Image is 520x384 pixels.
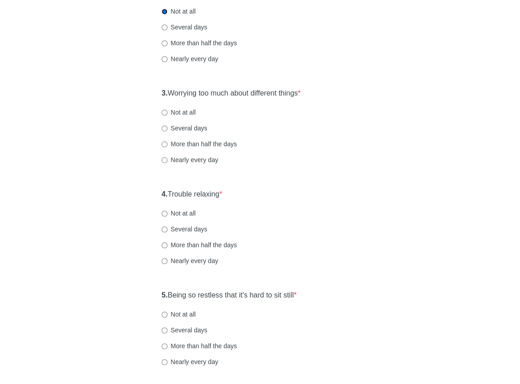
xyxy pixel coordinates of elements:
input: Not at all [162,211,167,216]
input: Several days [162,125,167,131]
input: Several days [162,327,167,333]
label: Several days [162,124,207,133]
label: Several days [162,23,207,32]
input: More than half the days [162,343,167,349]
label: Nearly every day [162,357,218,366]
input: More than half the days [162,40,167,46]
input: Nearly every day [162,359,167,365]
label: More than half the days [162,139,237,149]
input: Nearly every day [162,56,167,62]
label: Several days [162,326,207,335]
label: Not at all [162,7,196,16]
label: Nearly every day [162,256,218,265]
label: Not at all [162,108,196,117]
label: Being so restless that it's hard to sit still [162,290,296,301]
label: More than half the days [162,240,237,250]
input: Not at all [162,9,167,14]
input: More than half the days [162,141,167,147]
label: Nearly every day [162,155,218,164]
label: More than half the days [162,341,237,350]
input: Not at all [162,312,167,317]
label: Worrying too much about different things [162,88,301,99]
strong: 3. [162,89,167,97]
label: Several days [162,225,207,234]
input: Several days [162,24,167,30]
input: Not at all [162,110,167,115]
input: Several days [162,226,167,232]
label: Nearly every day [162,54,218,63]
input: More than half the days [162,242,167,248]
strong: 5. [162,291,167,299]
label: Trouble relaxing [162,189,222,200]
label: More than half the days [162,38,237,48]
label: Not at all [162,310,196,319]
label: Not at all [162,209,196,218]
strong: 4. [162,190,167,198]
input: Nearly every day [162,157,167,163]
input: Nearly every day [162,258,167,264]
